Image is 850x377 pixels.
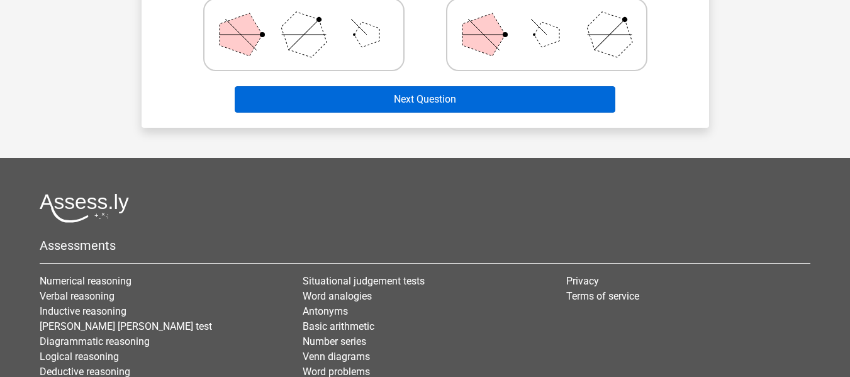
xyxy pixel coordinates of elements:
a: Numerical reasoning [40,275,131,287]
a: Number series [303,335,366,347]
a: [PERSON_NAME] [PERSON_NAME] test [40,320,212,332]
a: Verbal reasoning [40,290,115,302]
a: Privacy [566,275,599,287]
a: Venn diagrams [303,351,370,363]
h5: Assessments [40,238,810,253]
button: Next Question [235,86,615,113]
a: Word analogies [303,290,372,302]
a: Inductive reasoning [40,305,126,317]
a: Basic arithmetic [303,320,374,332]
a: Logical reasoning [40,351,119,363]
a: Situational judgement tests [303,275,425,287]
img: Assessly logo [40,193,129,223]
a: Antonyms [303,305,348,317]
a: Terms of service [566,290,639,302]
a: Diagrammatic reasoning [40,335,150,347]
